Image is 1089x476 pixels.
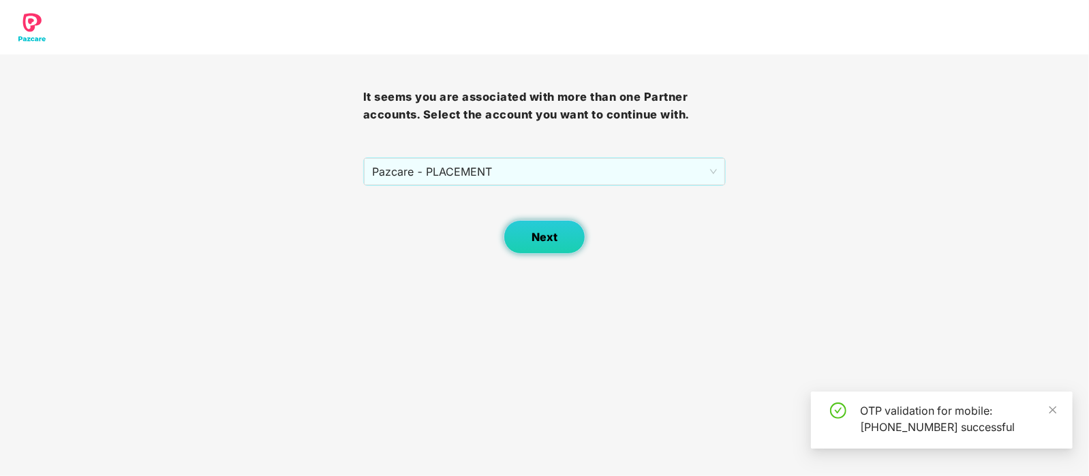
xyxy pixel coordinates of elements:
button: Next [504,220,585,254]
div: OTP validation for mobile: [PHONE_NUMBER] successful [860,402,1056,435]
span: check-circle [830,402,846,419]
span: Next [532,231,557,244]
h3: It seems you are associated with more than one Partner accounts. Select the account you want to c... [363,89,726,123]
span: Pazcare - PLACEMENT [372,159,718,185]
span: close [1048,405,1058,415]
